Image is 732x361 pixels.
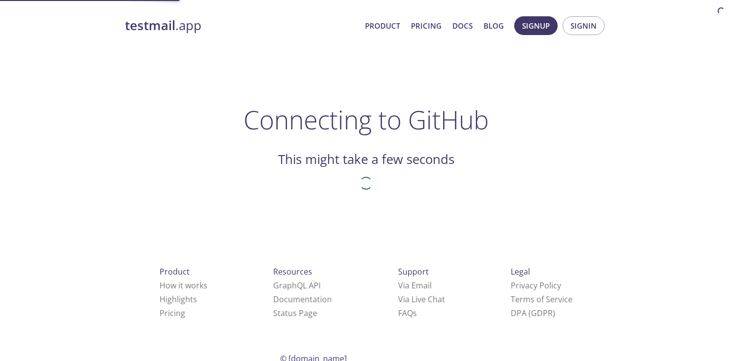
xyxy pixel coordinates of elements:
[398,266,429,277] span: Support
[452,19,473,32] a: Docs
[511,266,530,277] span: Legal
[273,308,317,319] a: Status Page
[160,280,207,291] a: How it works
[398,308,417,319] a: FAQ
[511,280,561,291] a: Privacy Policy
[511,294,572,305] a: Terms of Service
[570,19,597,32] span: Signin
[563,16,605,35] button: Signin
[514,16,558,35] button: Signup
[160,308,185,319] a: Pricing
[278,151,454,168] h2: This might take a few seconds
[413,308,417,319] span: s
[125,17,357,34] a: testmail.app
[244,105,489,134] h1: Connecting to GitHub
[160,294,197,305] a: Highlights
[125,17,175,34] strong: testmail
[511,308,555,319] a: DPA (GDPR)
[160,266,190,277] span: Product
[365,19,400,32] a: Product
[273,294,332,305] a: Documentation
[398,294,445,305] a: Via Live Chat
[484,19,504,32] a: Blog
[398,280,432,291] a: Via Email
[273,280,321,291] a: GraphQL API
[273,266,312,277] span: Resources
[522,19,550,32] span: Signup
[411,19,442,32] a: Pricing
